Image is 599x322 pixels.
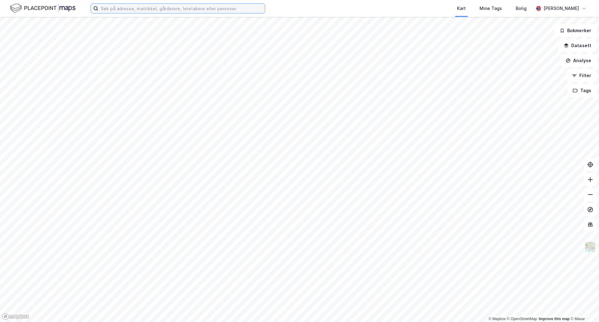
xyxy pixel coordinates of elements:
div: Kart [457,5,466,12]
a: Mapbox homepage [2,313,29,320]
a: Mapbox [489,317,506,321]
img: logo.f888ab2527a4732fd821a326f86c7f29.svg [10,3,75,14]
input: Søk på adresse, matrikkel, gårdeiere, leietakere eller personer [98,4,265,13]
div: Kontrollprogram for chat [568,292,599,322]
button: Bokmerker [554,24,597,37]
button: Datasett [558,39,597,52]
a: Improve this map [539,317,570,321]
button: Analyse [560,54,597,67]
div: Bolig [516,5,527,12]
iframe: Chat Widget [568,292,599,322]
button: Tags [567,84,597,97]
div: [PERSON_NAME] [543,5,579,12]
a: OpenStreetMap [507,317,537,321]
button: Filter [567,69,597,82]
img: Z [584,241,596,253]
div: Mine Tags [480,5,502,12]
